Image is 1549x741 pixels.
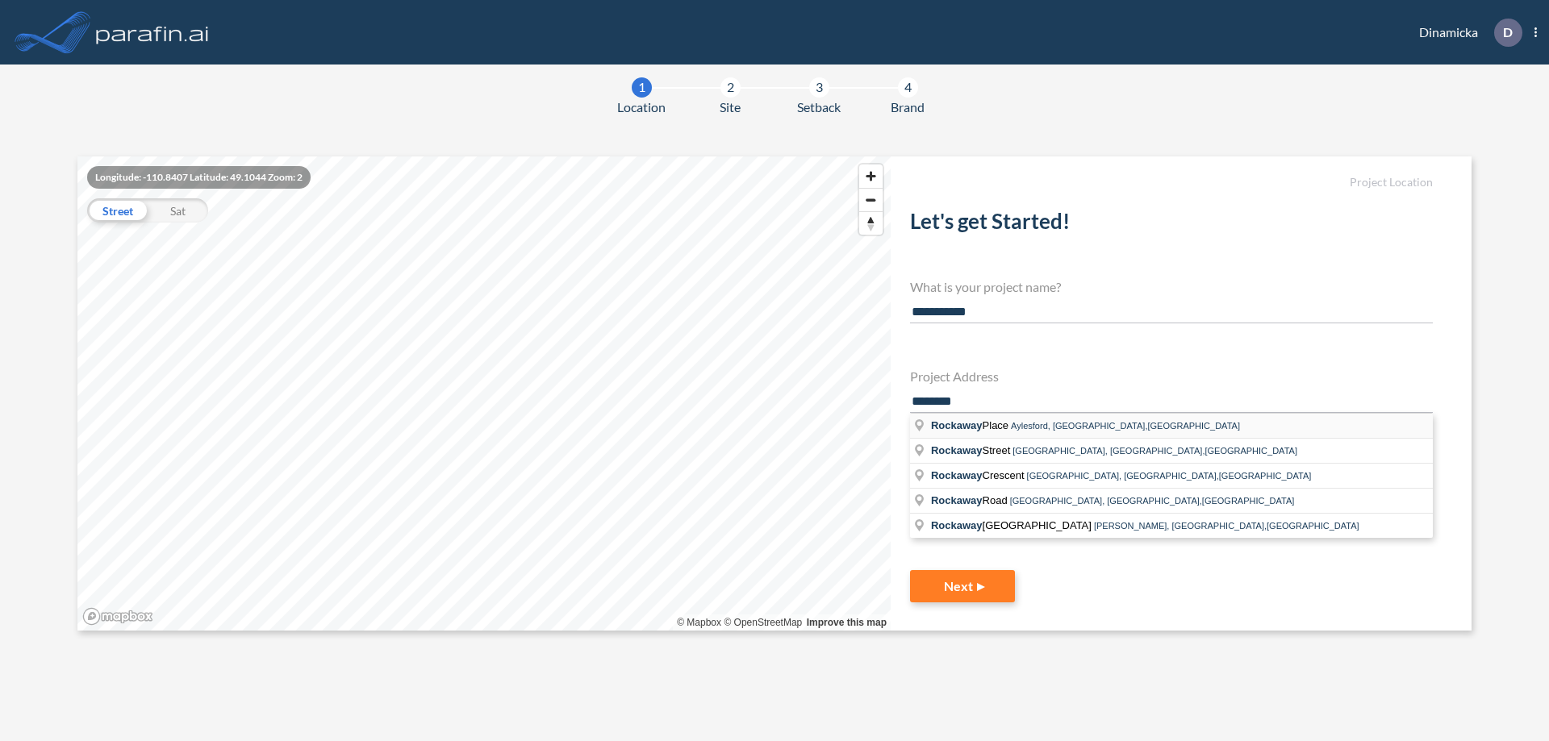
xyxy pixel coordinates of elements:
span: Setback [797,98,841,117]
div: Sat [148,198,208,223]
div: 1 [632,77,652,98]
button: Zoom in [859,164,883,188]
span: Rockaway [931,519,983,531]
button: Next [910,570,1015,602]
span: Place [931,419,1011,431]
a: Mapbox homepage [82,607,153,626]
span: Crescent [931,469,1027,481]
span: Rockaway [931,444,983,456]
h2: Let's get Started! [910,209,1433,240]
div: Longitude: -110.8407 Latitude: 49.1044 Zoom: 2 [87,166,311,189]
button: Zoom out [859,188,883,211]
span: [GEOGRAPHIC_DATA], [GEOGRAPHIC_DATA],[GEOGRAPHIC_DATA] [1010,496,1295,506]
span: [GEOGRAPHIC_DATA] [931,519,1094,531]
canvas: Map [77,156,891,631]
a: Improve this map [807,617,887,628]
span: Rockaway [931,494,983,506]
div: 3 [809,77,829,98]
span: Aylesford, [GEOGRAPHIC_DATA],[GEOGRAPHIC_DATA] [1011,421,1240,431]
span: Rockaway [931,419,983,431]
div: Dinamicka [1395,19,1537,47]
h5: Project Location [910,176,1433,189]
span: Road [931,494,1010,506]
span: [PERSON_NAME], [GEOGRAPHIC_DATA],[GEOGRAPHIC_DATA] [1094,521,1359,531]
div: 2 [720,77,741,98]
div: Street [87,198,148,223]
span: [GEOGRAPHIC_DATA], [GEOGRAPHIC_DATA],[GEOGRAPHIC_DATA] [1012,446,1297,456]
span: Reset bearing to north [859,212,883,235]
button: Reset bearing to north [859,211,883,235]
span: Rockaway [931,469,983,481]
a: Mapbox [677,617,721,628]
span: Brand [891,98,925,117]
div: 4 [898,77,918,98]
p: D [1503,25,1513,40]
h4: What is your project name? [910,279,1433,294]
span: [GEOGRAPHIC_DATA], [GEOGRAPHIC_DATA],[GEOGRAPHIC_DATA] [1027,471,1312,481]
h4: Project Address [910,368,1433,384]
img: logo [93,16,212,48]
span: Street [931,444,1012,456]
span: Zoom out [859,189,883,211]
span: Site [720,98,741,117]
a: OpenStreetMap [724,617,802,628]
span: Location [617,98,666,117]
